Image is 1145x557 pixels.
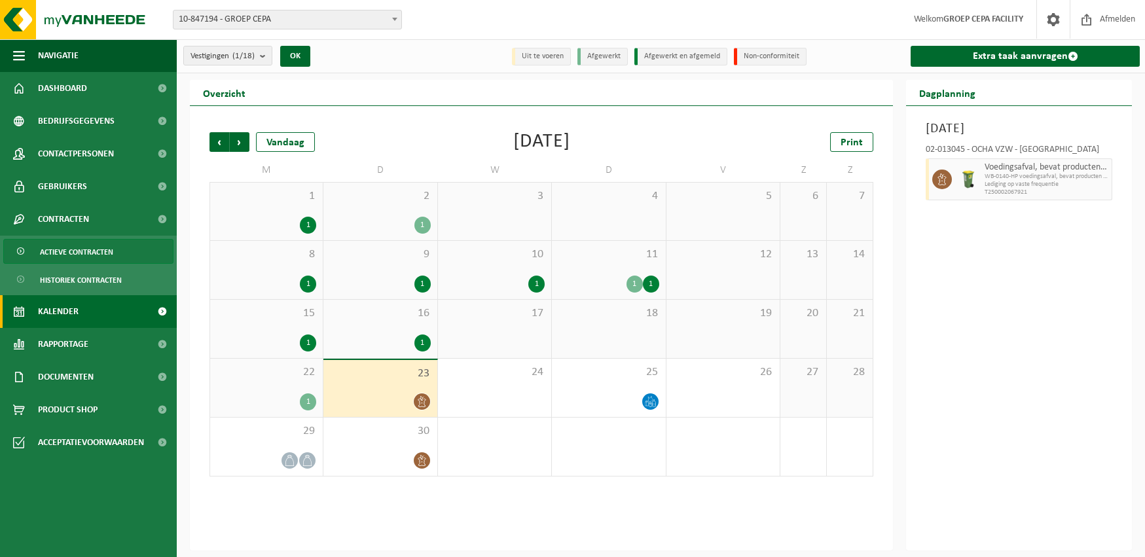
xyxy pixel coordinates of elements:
button: OK [280,46,310,67]
span: Vorige [209,132,229,152]
div: 1 [300,334,316,351]
span: 3 [445,189,545,204]
span: Rapportage [38,328,88,361]
a: Print [830,132,873,152]
div: [DATE] [513,132,570,152]
span: 5 [673,189,773,204]
div: Vandaag [256,132,315,152]
td: Z [780,158,827,182]
div: 1 [414,334,431,351]
span: 4 [558,189,659,204]
h3: [DATE] [926,119,1112,139]
span: 9 [330,247,430,262]
span: 30 [330,424,430,439]
li: Afgewerkt en afgemeld [634,48,727,65]
span: Gebruikers [38,170,87,203]
li: Uit te voeren [512,48,571,65]
div: 1 [414,276,431,293]
div: 1 [627,276,643,293]
div: 1 [300,393,316,410]
span: 8 [217,247,316,262]
span: 10-847194 - GROEP CEPA [173,10,402,29]
button: Vestigingen(1/18) [183,46,272,65]
span: 2 [330,189,430,204]
li: Non-conformiteit [734,48,807,65]
span: 7 [833,189,866,204]
span: 12 [673,247,773,262]
span: Kalender [38,295,79,328]
span: 19 [673,306,773,321]
li: Afgewerkt [577,48,628,65]
span: Print [841,137,863,148]
h2: Dagplanning [906,80,989,105]
span: 24 [445,365,545,380]
span: Contactpersonen [38,137,114,170]
td: M [209,158,323,182]
span: Dashboard [38,72,87,105]
span: 21 [833,306,866,321]
span: 22 [217,365,316,380]
span: Voedingsafval, bevat producten van dierlijke oorsprong, onverpakt, categorie 3 [985,162,1108,173]
a: Historiek contracten [3,267,173,292]
span: 29 [217,424,316,439]
td: V [666,158,780,182]
span: 17 [445,306,545,321]
span: Historiek contracten [40,268,122,293]
span: 26 [673,365,773,380]
img: WB-0140-HPE-GN-50 [958,170,978,189]
span: Documenten [38,361,94,393]
span: T250002067921 [985,189,1108,196]
span: Contracten [38,203,89,236]
span: 23 [330,367,430,381]
a: Extra taak aanvragen [911,46,1140,67]
span: 27 [787,365,820,380]
span: Actieve contracten [40,240,113,264]
span: 6 [787,189,820,204]
count: (1/18) [232,52,255,60]
span: Navigatie [38,39,79,72]
span: 25 [558,365,659,380]
span: 15 [217,306,316,321]
span: 16 [330,306,430,321]
span: 10-847194 - GROEP CEPA [173,10,401,29]
div: 02-013045 - OCHA VZW - [GEOGRAPHIC_DATA] [926,145,1112,158]
span: Bedrijfsgegevens [38,105,115,137]
div: 1 [414,217,431,234]
a: Actieve contracten [3,239,173,264]
div: 1 [528,276,545,293]
span: Lediging op vaste frequentie [985,181,1108,189]
span: Acceptatievoorwaarden [38,426,144,459]
span: Product Shop [38,393,98,426]
span: 1 [217,189,316,204]
span: Vestigingen [191,46,255,66]
span: 11 [558,247,659,262]
div: 1 [643,276,659,293]
span: 28 [833,365,866,380]
strong: GROEP CEPA FACILITY [943,14,1023,24]
span: WB-0140-HP voedingsafval, bevat producten van dierlijke oors [985,173,1108,181]
span: 14 [833,247,866,262]
span: 10 [445,247,545,262]
td: W [438,158,552,182]
h2: Overzicht [190,80,259,105]
div: 1 [300,217,316,234]
div: 1 [300,276,316,293]
span: 20 [787,306,820,321]
span: Volgende [230,132,249,152]
td: Z [827,158,873,182]
td: D [552,158,666,182]
span: 13 [787,247,820,262]
td: D [323,158,437,182]
span: 18 [558,306,659,321]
